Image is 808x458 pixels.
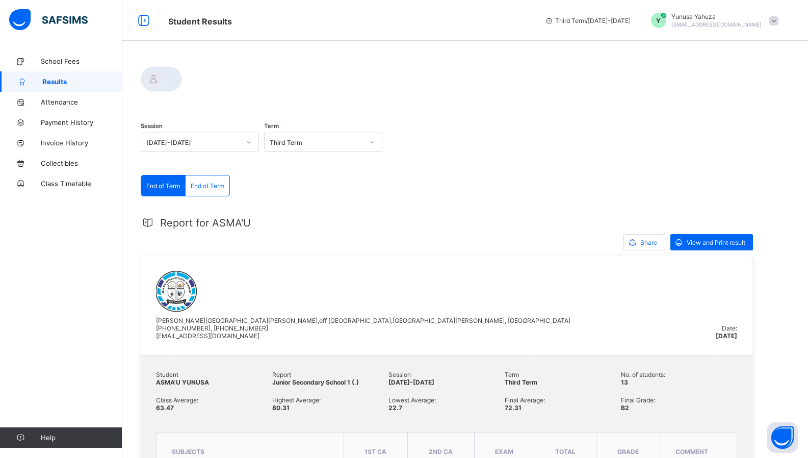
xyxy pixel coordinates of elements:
div: YunusaYahuza [641,13,784,28]
span: Invoice History [41,139,122,147]
span: session/term information [545,17,631,24]
button: Open asap [767,422,798,453]
span: Attendance [41,98,122,106]
span: ASMA'U YUNUSA [156,378,209,386]
span: End of Term [191,182,224,190]
span: Report for ASMA'U [160,217,251,229]
span: Lowest Average: [388,396,505,404]
span: Results [42,78,122,86]
span: Term [505,371,621,378]
span: [EMAIL_ADDRESS][DOMAIN_NAME] [671,21,762,28]
span: [DATE]-[DATE] [388,378,434,386]
span: [DATE] [716,332,737,340]
span: 63.47 [156,404,174,412]
div: Third Term [270,139,363,146]
span: Session [388,371,505,378]
span: Junior Secondary School 1 (.) [272,378,359,386]
span: Payment History [41,118,122,126]
span: 80.31 [272,404,290,412]
span: School Fees [41,57,122,65]
img: safsims [9,9,88,31]
span: View and Print result [687,239,745,246]
span: Highest Average: [272,396,388,404]
span: Date: [722,324,737,332]
span: Yunusa Yahuza [671,13,762,20]
span: Final Average: [505,396,621,404]
div: [DATE]-[DATE] [146,139,240,146]
span: [PERSON_NAME][GEOGRAPHIC_DATA][PERSON_NAME],off [GEOGRAPHIC_DATA],[GEOGRAPHIC_DATA][PERSON_NAME],... [156,317,570,340]
span: Final Grade: [621,396,737,404]
span: 13 [621,378,628,386]
span: No. of students: [621,371,737,378]
span: Session [141,122,163,130]
span: Report [272,371,388,378]
span: 1ST CA [364,448,386,455]
span: Y [656,17,661,24]
span: Third Term [505,378,537,386]
img: al_ilmuinternational.png [156,271,197,312]
span: 2ND CA [429,448,453,455]
span: Class Timetable [41,180,122,188]
span: Student Results [168,16,232,27]
span: 22.7 [388,404,402,412]
span: EXAM [495,448,513,455]
span: grade [617,448,639,455]
span: Class Average: [156,396,272,404]
span: total [555,448,576,455]
span: Help [41,434,122,442]
span: Student [156,371,272,378]
span: 72.31 [505,404,522,412]
span: Share [640,239,657,246]
span: Term [264,122,279,130]
span: Collectibles [41,159,122,167]
span: End of Term [146,182,180,190]
span: subjects [172,448,204,455]
span: B2 [621,404,629,412]
span: comment [675,448,708,455]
